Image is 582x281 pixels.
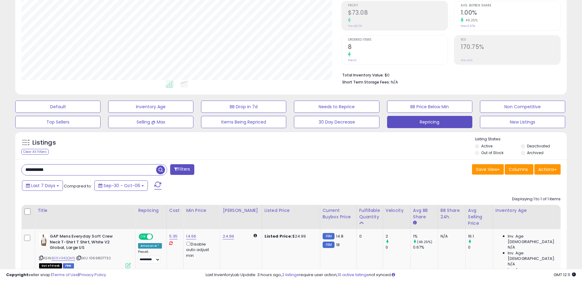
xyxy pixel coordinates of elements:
small: Prev: 0 [348,58,357,62]
div: Avg BB Share [413,207,435,220]
button: Items Being Repriced [201,116,286,128]
label: Archived [527,150,544,155]
b: Listed Price: [265,233,292,239]
a: 24.99 [223,233,234,239]
small: Prev: N/A [461,58,473,62]
a: Terms of Use [52,272,78,278]
button: BB Price Below Min [387,101,472,113]
button: Repricing [387,116,472,128]
div: Clear All Filters [21,149,49,155]
small: Avg BB Share. [413,220,417,226]
small: 49.25% [463,18,478,23]
span: Avg. Buybox Share [461,4,560,7]
button: Last 7 Days [22,180,63,191]
button: Filters [170,164,194,175]
span: ROI [461,38,560,42]
div: Inventory Age [496,207,566,214]
a: Privacy Policy [79,272,106,278]
span: N/A [508,261,515,267]
button: Top Sellers [15,116,101,128]
button: Selling @ Max [108,116,193,128]
div: 0.67% [413,245,438,250]
div: 0 [359,234,378,239]
button: Sep-30 - Oct-06 [94,180,148,191]
div: Fulfillable Quantity [359,207,380,220]
a: 5.35 [169,233,178,239]
a: 2 listings [282,272,299,278]
button: Default [15,101,101,113]
a: B09V34QQM5 [52,256,75,261]
strong: Copyright [6,272,28,278]
b: GAP Mens Everyday Soft Crew Neck T-Shirt T Shirt, White V2 Global, Large US [50,234,124,252]
p: Listing States: [475,136,567,142]
span: OFF [152,234,162,239]
div: Disable auto adjust min [186,241,215,258]
h2: 1.00% [461,9,560,17]
h2: 8 [348,43,448,52]
span: Compared to: [64,183,92,189]
small: Prev: 0.67% [461,24,475,28]
span: | SKU: 1069807732 [76,256,111,261]
button: Save View [472,164,504,175]
div: Amazon AI * [138,243,162,249]
div: 2 [386,234,410,239]
div: 0 [386,245,410,250]
button: Needs to Reprice [294,101,379,113]
label: Active [481,143,492,149]
button: BB Drop in 7d [201,101,286,113]
div: 16.1 [468,234,493,239]
small: (49.25%) [417,239,432,244]
b: Total Inventory Value: [342,72,384,78]
div: BB Share 24h. [441,207,463,220]
b: Short Term Storage Fees: [342,79,390,85]
div: Title [38,207,133,214]
div: Last InventoryLab Update: 3 hours ago, require user action, not synced. [206,272,576,278]
button: 30 Day Decrease [294,116,379,128]
img: 31rhw6aArcL._SL40_.jpg [39,234,48,246]
span: Profit [348,4,448,7]
a: 10 active listings [338,272,369,278]
span: Inv. Age [DEMOGRAPHIC_DATA]: [508,234,564,245]
span: 18 [336,242,340,248]
small: FBM [323,233,335,239]
button: Columns [505,164,533,175]
div: Current Buybox Price [323,207,354,220]
span: ON [139,234,147,239]
span: Sep-30 - Oct-06 [104,183,140,189]
div: 1% [413,234,438,239]
span: N/A [391,79,398,85]
span: Ordered Items [348,38,448,42]
div: Preset: [138,250,162,264]
div: Avg Selling Price [468,207,490,227]
button: Inventory Age [108,101,193,113]
button: Actions [534,164,561,175]
small: FBM [323,242,335,248]
h2: 170.75% [461,43,560,52]
label: Out of Stock [481,150,503,155]
span: N/A [508,245,515,250]
div: seller snap | | [6,272,106,278]
div: Min Price [186,207,218,214]
div: Velocity [386,207,408,214]
span: Last 7 Days [31,183,55,189]
div: $24.99 [265,234,315,239]
div: Displaying 1 to 1 of 1 items [512,196,561,202]
div: Repricing [138,207,164,214]
div: Cost [169,207,181,214]
div: [PERSON_NAME] [223,207,259,214]
div: 0 [468,245,493,250]
a: 14.66 [186,233,196,239]
span: Columns [509,166,528,172]
div: Listed Price [265,207,317,214]
li: $0 [342,71,556,78]
h5: Listings [32,139,56,147]
div: N/A [441,234,461,239]
h2: $73.08 [348,9,448,17]
label: Deactivated [527,143,550,149]
small: Prev: $0.00 [348,24,362,28]
button: Non Competitive [480,101,565,113]
span: Inv. Age [DEMOGRAPHIC_DATA]: [508,250,564,261]
span: 14.8 [336,233,344,239]
span: 2025-10-14 12:11 GMT [554,272,576,278]
button: New Listings [480,116,565,128]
